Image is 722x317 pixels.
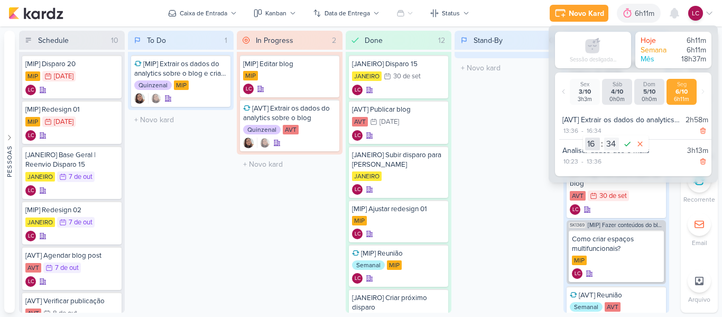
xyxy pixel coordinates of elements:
[572,234,661,253] div: Como criar espaços multifuncionais?
[352,71,382,81] div: JANEIRO
[25,276,36,287] div: Laís Costa
[25,117,40,126] div: MIP
[688,6,703,21] div: Laís Costa
[387,260,402,270] div: MIP
[379,119,399,125] div: [DATE]
[352,229,363,239] div: Criador(a): Laís Costa
[243,138,254,148] div: Criador(a): Sharlene Khoury
[355,276,360,282] p: LC
[605,302,621,312] div: AVT
[352,85,363,95] div: Laís Costa
[25,251,118,260] div: [AVT] Agendar blog post
[352,249,445,258] div: [MIP] Reunião
[28,133,34,139] p: LC
[5,145,14,177] div: Pessoas
[355,133,360,139] p: LC
[28,188,34,194] p: LC
[352,59,445,69] div: [JANEIRO] Disparo 15
[352,293,445,312] div: [JANEIRO] Criar próximo disparo
[674,46,706,55] div: 6h11m
[570,291,663,300] div: [AVT] Reunião
[148,93,161,104] div: Colaboradores: Sharlene Khoury
[352,171,382,181] div: JANEIRO
[25,59,118,69] div: [MIP] Disparo 20
[669,81,695,88] div: Seg
[55,265,79,271] div: 7 de out
[572,81,598,88] div: Sex
[604,81,630,88] div: Sáb
[257,138,270,148] div: Colaboradores: Sharlene Khoury
[352,184,363,195] div: Criador(a): Laís Costa
[352,117,368,126] div: AVT
[328,35,340,46] div: 2
[107,35,123,46] div: 10
[352,184,363,195] div: Laís Costa
[151,93,161,104] img: Sharlene Khoury
[243,138,254,148] img: Sharlene Khoury
[4,31,15,313] button: Pessoas
[572,256,587,265] div: MIP
[243,59,336,69] div: [MIP] Editar blog
[686,114,708,125] div: 2h58m
[572,268,582,279] div: Criador(a): Laís Costa
[550,5,608,22] button: Novo Kard
[25,296,118,306] div: [AVT] Verificar publicação
[243,104,336,123] div: [AVT] Extrair os dados do analytics sobre o blog
[588,222,664,228] span: [MIP] Fazer conteúdos do blog de MIP (Setembro e Outubro)
[355,187,360,193] p: LC
[8,7,63,20] img: kardz.app
[570,204,580,215] div: Criador(a): Laís Costa
[669,88,695,96] div: 6/10
[246,87,252,92] p: LC
[243,84,254,94] div: Criador(a): Laís Costa
[130,112,232,128] input: + Novo kard
[569,8,604,19] div: Novo Kard
[352,229,363,239] div: Laís Costa
[25,150,118,169] div: [JANEIRO] Base Geral | Reenvio Disparo 15
[586,157,603,166] div: 13:36
[572,268,582,279] div: Laís Costa
[352,150,445,169] div: [JANEIRO] Subir disparo para Diego
[25,276,36,287] div: Criador(a): Laís Costa
[25,218,55,227] div: JANEIRO
[636,88,662,96] div: 5/10
[687,145,708,156] div: 3h13m
[604,88,630,96] div: 4/10
[69,174,92,180] div: 7 de out
[692,8,699,18] p: LC
[25,185,36,196] div: Criador(a): Laís Costa
[260,138,270,148] img: Sharlene Khoury
[434,35,449,46] div: 12
[641,46,672,55] div: Semana
[69,219,92,226] div: 7 de out
[586,126,603,135] div: 16:34
[28,279,34,285] p: LC
[692,238,707,248] p: Email
[134,93,145,104] img: Sharlene Khoury
[174,80,189,90] div: MIP
[352,204,445,214] div: [MIP] Ajustar redesign 01
[635,8,658,19] div: 6h11m
[636,96,662,103] div: 0h0m
[25,130,36,141] div: Criador(a): Laís Costa
[134,93,145,104] div: Criador(a): Sharlene Khoury
[134,80,172,90] div: Quinzenal
[352,85,363,95] div: Criador(a): Laís Costa
[355,232,360,237] p: LC
[600,138,604,150] div: :
[28,88,34,93] p: LC
[25,205,118,215] div: [MIP] Redesign 02
[54,73,73,80] div: [DATE]
[25,130,36,141] div: Laís Costa
[352,260,385,270] div: Semanal
[134,59,227,78] div: [MIP] Extrair os dados do analytics sobre o blog e criar planilha igual AVT
[457,60,558,76] input: + Novo kard
[604,96,630,103] div: 0h0m
[28,234,34,239] p: LC
[674,55,706,64] div: 18h37m
[572,88,598,96] div: 3/10
[562,145,683,156] div: Analisar dados dos e-mails
[352,216,367,225] div: MIP
[25,185,36,196] div: Laís Costa
[352,105,445,114] div: [AVT] Publicar blog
